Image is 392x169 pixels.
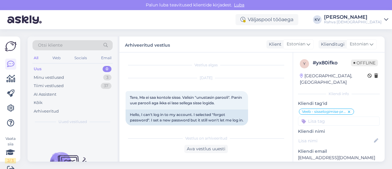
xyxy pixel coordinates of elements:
[185,136,227,141] span: Vestlus on arhiveeritud
[51,54,62,62] div: Web
[126,75,287,81] div: [DATE]
[298,137,373,144] input: Lisa nimi
[298,155,380,161] p: [EMAIL_ADDRESS][DOMAIN_NAME]
[313,59,351,67] div: # yx80ifko
[103,75,111,81] div: 3
[34,100,43,106] div: Kõik
[34,66,42,72] div: Uus
[300,73,367,86] div: [GEOGRAPHIC_DATA], [GEOGRAPHIC_DATA]
[318,41,345,48] div: Klienditugi
[103,66,111,72] div: 0
[32,54,40,62] div: All
[58,119,87,125] span: Uued vestlused
[125,40,170,48] label: Arhiveeritud vestlus
[34,91,56,98] div: AI Assistent
[236,14,298,25] div: Väljaspool tööaega
[298,128,380,135] p: Kliendi nimi
[73,54,88,62] div: Socials
[34,108,59,114] div: Arhiveeritud
[302,110,347,113] span: Veeb - sisselogimise probleem
[38,42,62,48] span: Otsi kliente
[266,41,281,48] div: Klient
[324,15,382,20] div: [PERSON_NAME]
[5,136,16,163] div: Vaata siia
[184,145,228,153] div: Ava vestlus uuesti
[126,109,248,125] div: Hello, I can't log in to my account. I selected "forgot password". I set a new password but it st...
[298,100,380,107] p: Kliendi tag'id
[34,83,64,89] div: Tiimi vestlused
[130,95,243,105] span: Tere, Ma ei saa kontole sisse. Valisin "unustasin parooli". Panin uue parooli aga ikka ei lase se...
[5,41,17,51] img: Askly Logo
[5,158,16,163] div: 2 / 3
[298,117,380,126] input: Lisa tag
[101,83,111,89] div: 37
[303,61,306,66] span: y
[287,41,305,48] span: Estonian
[126,62,287,68] div: Vestlus algas
[100,54,113,62] div: Email
[351,60,378,66] span: Offline
[127,126,150,130] span: 16:57
[324,20,382,25] div: Rahva [DEMOGRAPHIC_DATA]
[298,148,380,155] p: Kliendi email
[350,41,368,48] span: Estonian
[298,91,380,97] div: Kliendi info
[232,2,246,8] span: Luba
[324,15,388,25] a: [PERSON_NAME]Rahva [DEMOGRAPHIC_DATA]
[313,15,322,24] div: KV
[34,75,64,81] div: Minu vestlused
